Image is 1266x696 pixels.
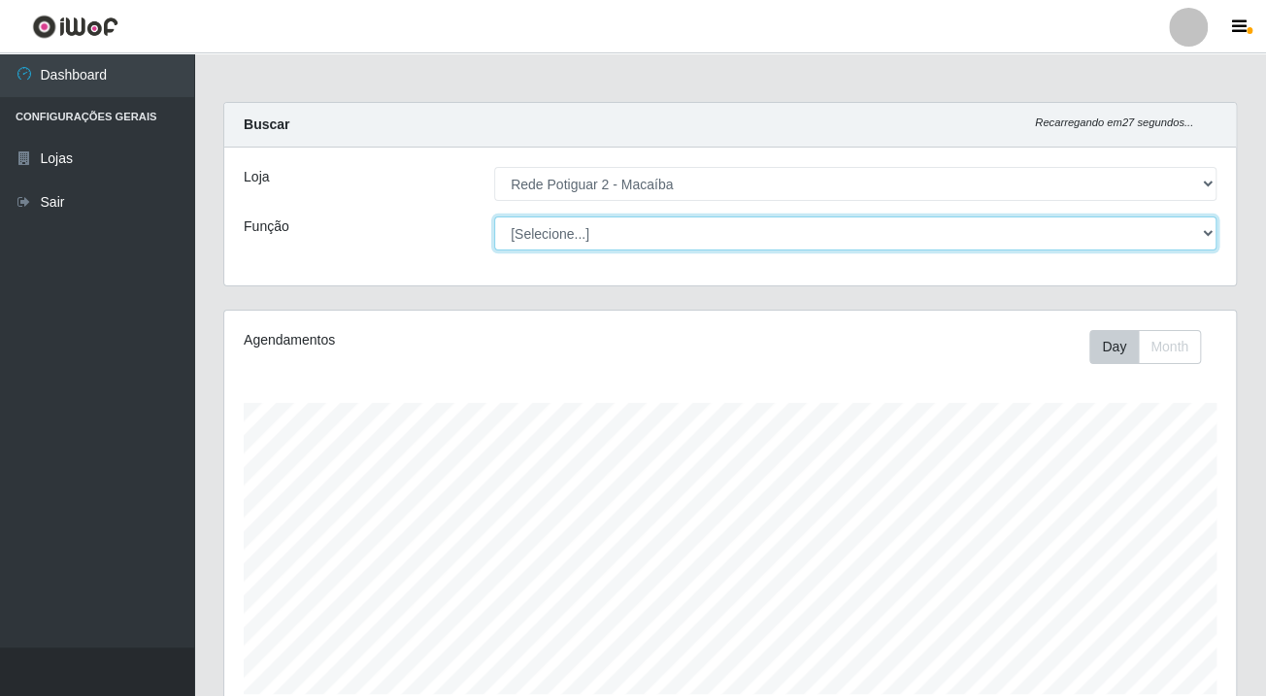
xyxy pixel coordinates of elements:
[244,216,289,237] label: Função
[1089,330,1216,364] div: Toolbar with button groups
[244,330,632,350] div: Agendamentos
[32,15,118,39] img: CoreUI Logo
[1138,330,1201,364] button: Month
[1089,330,1201,364] div: First group
[1035,116,1193,128] i: Recarregando em 27 segundos...
[244,116,289,132] strong: Buscar
[1089,330,1139,364] button: Day
[244,167,269,187] label: Loja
